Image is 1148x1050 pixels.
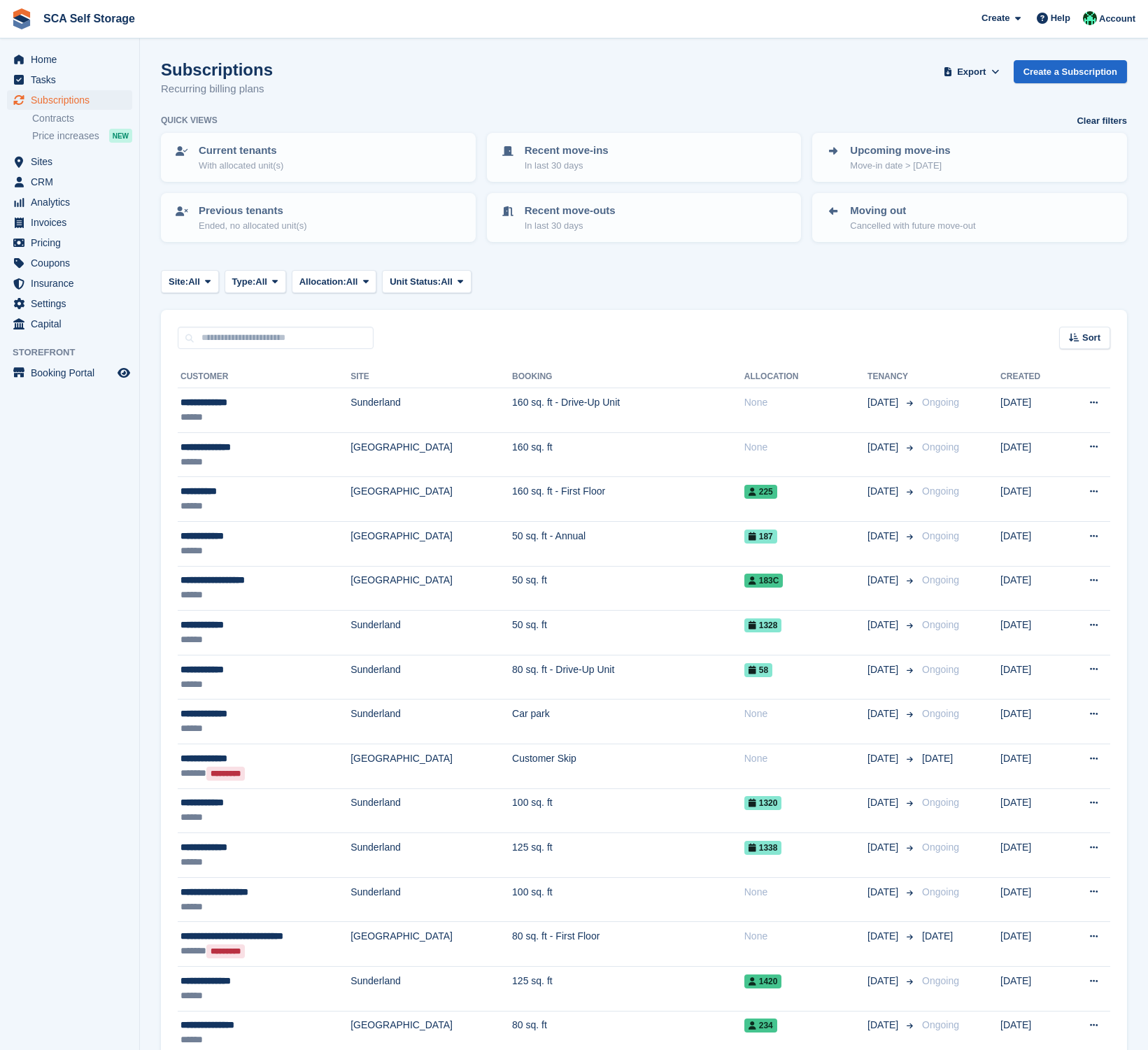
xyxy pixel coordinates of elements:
span: Coupons [31,253,115,273]
td: [DATE] [1000,432,1064,477]
td: 80 sq. ft - First Floor [512,922,744,967]
td: [DATE] [1000,477,1064,522]
span: [DATE] [867,573,901,588]
span: Sites [31,152,115,171]
p: Move-in date > [DATE] [850,159,950,173]
td: Sunderland [350,611,512,655]
span: Ongoing [922,664,959,675]
div: None [744,440,867,455]
td: [DATE] [1000,877,1064,922]
th: Created [1000,366,1064,388]
span: All [346,275,358,289]
td: [GEOGRAPHIC_DATA] [350,744,512,788]
td: 100 sq. ft [512,877,744,922]
span: [DATE] [867,529,901,544]
div: None [744,751,867,766]
td: 160 sq. ft - Drive-Up Unit [512,388,744,433]
span: Ongoing [922,574,959,586]
td: [DATE] [1000,388,1064,433]
a: Current tenants With allocated unit(s) [162,134,474,180]
th: Allocation [744,366,867,388]
span: Account [1099,12,1135,26]
div: None [744,929,867,944]
a: Recent move-outs In last 30 days [488,194,800,241]
span: [DATE] [867,1018,901,1033]
span: 58 [744,663,772,677]
span: Subscriptions [31,90,115,110]
td: Sunderland [350,388,512,433]
span: Ongoing [922,975,959,986]
h1: Subscriptions [161,60,273,79]
span: Ongoing [922,886,959,898]
td: [DATE] [1000,833,1064,878]
span: [DATE] [867,484,901,499]
td: 80 sq. ft - Drive-Up Unit [512,655,744,700]
span: All [255,275,267,289]
th: Booking [512,366,744,388]
span: Type: [232,275,256,289]
p: With allocated unit(s) [199,159,283,173]
td: [GEOGRAPHIC_DATA] [350,432,512,477]
td: Car park [512,700,744,744]
span: Help [1051,11,1070,25]
a: menu [7,213,132,232]
a: Contracts [32,112,132,125]
a: menu [7,50,132,69]
td: Customer Skip [512,744,744,788]
span: [DATE] [867,885,901,900]
td: 50 sq. ft [512,611,744,655]
a: Preview store [115,364,132,381]
span: All [188,275,200,289]
p: In last 30 days [525,159,609,173]
span: Ongoing [922,619,959,630]
p: Current tenants [199,143,283,159]
span: [DATE] [867,707,901,721]
a: Moving out Cancelled with future move-out [814,194,1126,241]
h6: Quick views [161,114,218,127]
p: Cancelled with future move-out [850,219,975,233]
button: Unit Status: All [382,270,471,293]
span: Ongoing [922,397,959,408]
span: 1338 [744,841,782,855]
td: 125 sq. ft [512,966,744,1011]
span: [DATE] [867,929,901,944]
span: Site: [169,275,188,289]
td: 125 sq. ft [512,833,744,878]
a: menu [7,192,132,212]
span: All [441,275,453,289]
span: Tasks [31,70,115,90]
td: [DATE] [1000,521,1064,566]
td: [DATE] [1000,966,1064,1011]
div: None [744,395,867,410]
span: [DATE] [867,840,901,855]
a: menu [7,172,132,192]
a: Clear filters [1077,114,1127,128]
span: 1328 [744,618,782,632]
a: Previous tenants Ended, no allocated unit(s) [162,194,474,241]
span: Export [957,65,986,79]
a: menu [7,294,132,313]
span: Ongoing [922,842,959,853]
a: Create a Subscription [1014,60,1127,83]
button: Type: All [225,270,286,293]
span: Ongoing [922,530,959,541]
td: Sunderland [350,877,512,922]
span: Price increases [32,129,99,143]
a: menu [7,152,132,171]
span: [DATE] [867,974,901,988]
td: [GEOGRAPHIC_DATA] [350,566,512,611]
span: Insurance [31,274,115,293]
a: Upcoming move-ins Move-in date > [DATE] [814,134,1126,180]
p: Ended, no allocated unit(s) [199,219,307,233]
a: menu [7,253,132,273]
td: Sunderland [350,833,512,878]
button: Site: All [161,270,219,293]
span: Ongoing [922,708,959,719]
span: 234 [744,1019,777,1033]
p: Previous tenants [199,203,307,219]
td: 160 sq. ft - First Floor [512,477,744,522]
span: Settings [31,294,115,313]
a: menu [7,90,132,110]
td: [DATE] [1000,700,1064,744]
span: 183C [744,574,784,588]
